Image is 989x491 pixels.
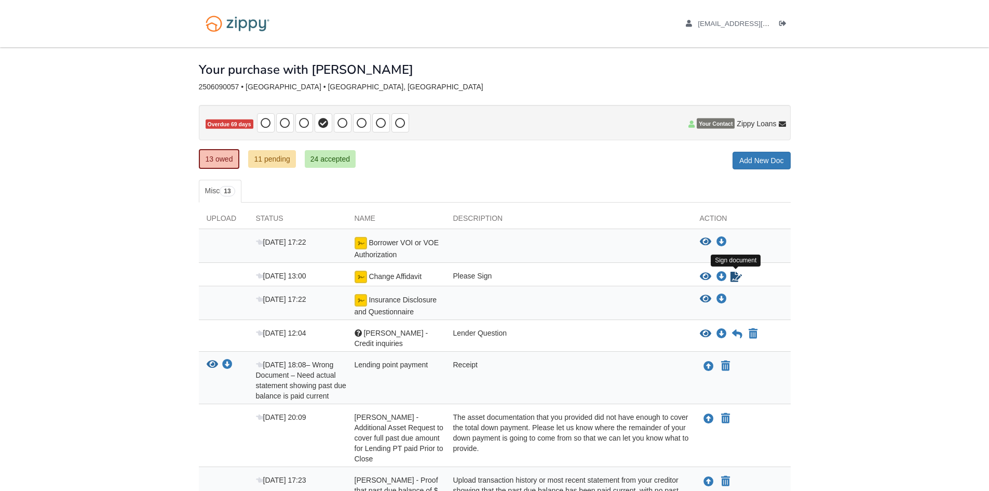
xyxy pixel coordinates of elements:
span: [DATE] 20:09 [256,413,306,421]
span: [PERSON_NAME] - Credit inquiries [355,329,428,348]
a: Download Insurance Disclosure and Questionnaire [716,295,727,303]
button: View Borrower VOI or VOE Authorization [700,237,711,247]
a: 11 pending [248,150,295,168]
img: Ready for you to esign [355,271,367,283]
div: Description [445,213,692,229]
button: View Change Affidavit [700,272,711,282]
span: [DATE] 18:08 [256,361,306,369]
img: esign [355,237,367,249]
div: Upload [199,213,248,229]
div: Please Sign [445,271,692,283]
button: View Jennifer Rockow - Credit inquiries [700,329,711,339]
span: 13 [220,186,235,196]
span: Borrower VOI or VOE Authorization [355,238,439,259]
span: [DATE] 13:00 [256,272,306,280]
button: Declare Regina Worrell - Proof that past due balance of $ 1,257.00 with LENDING PT is paid curren... [720,475,731,488]
span: Your Contact [697,118,735,129]
button: Upload Lending point payment [702,360,715,373]
span: Zippy Loans [737,118,776,129]
span: jenny53oh9@gmail.com [698,20,817,28]
button: Declare Lending point payment not applicable [720,360,731,373]
a: Log out [779,20,791,30]
a: Download Lending point payment [222,361,233,369]
span: Overdue 69 days [206,120,253,129]
div: 2506090057 • [GEOGRAPHIC_DATA] • [GEOGRAPHIC_DATA], [GEOGRAPHIC_DATA] [199,83,791,91]
span: Change Affidavit [369,272,422,281]
span: Lending point payment [355,361,428,369]
a: Misc [199,180,241,203]
span: Insurance Disclosure and Questionnaire [355,296,437,316]
a: 24 accepted [305,150,356,168]
span: [DATE] 12:04 [256,329,306,337]
span: [DATE] 17:22 [256,238,306,246]
div: – Wrong Document – Need actual statement showing past due balance is paid current [248,360,347,401]
div: Sign document [711,255,761,267]
button: Upload Regina Worrell - Proof that past due balance of $ 1,257.00 with LENDING PT is paid current [702,475,715,488]
a: edit profile [686,20,817,30]
button: View Lending point payment [207,360,218,370]
div: Name [347,213,445,229]
a: Download Jennifer Rockow - Credit inquiries [716,330,727,338]
img: esign [355,294,367,307]
button: View Insurance Disclosure and Questionnaire [700,294,711,304]
button: Upload Regina Worrell - Additional Asset Request to cover full past due amount for Lending PT pai... [702,412,715,426]
div: Action [692,213,791,229]
div: Status [248,213,347,229]
img: Logo [199,10,276,37]
a: Add New Doc [733,152,791,169]
span: [PERSON_NAME] - Additional Asset Request to cover full past due amount for Lending PT paid Prior ... [355,413,443,463]
div: Lender Question [445,328,692,349]
a: 13 owed [199,149,240,169]
div: The asset documentation that you provided did not have enough to cover the total down payment. Pl... [445,412,692,464]
button: Declare Regina Worrell - Additional Asset Request to cover full past due amount for Lending PT pa... [720,413,731,425]
a: Download Change Affidavit [716,273,727,281]
h1: Your purchase with [PERSON_NAME] [199,63,413,76]
span: [DATE] 17:22 [256,295,306,303]
a: Download Borrower VOI or VOE Authorization [716,238,727,246]
span: [DATE] 17:23 [256,476,306,484]
div: Receipt [445,360,692,401]
button: Declare Jennifer Rockow - Credit inquiries not applicable [748,328,758,340]
a: Sign Form [729,271,743,283]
